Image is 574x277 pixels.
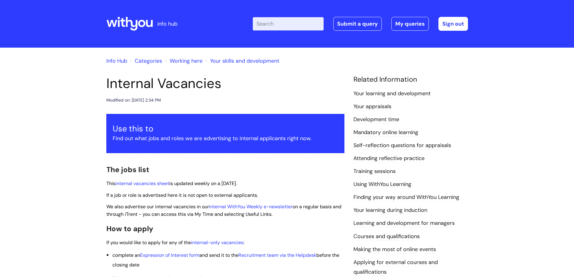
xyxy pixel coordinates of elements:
[112,252,339,268] span: and send it to the before the c
[353,168,396,175] a: Training sessions
[135,57,162,65] a: Categories
[353,142,451,150] a: Self-reflection questions for appraisals
[113,134,338,143] p: Find out what jobs and roles we are advertising to internal applicants right now.
[112,252,140,258] span: complete an
[106,96,161,104] div: Modified on: [DATE] 2:34 PM
[209,203,293,210] a: internal WithYou Weekly e-newsletter
[353,206,427,214] a: Your learning during induction
[353,129,418,137] a: Mandatory online learning
[106,192,258,198] span: If a job or role is advertised here it is not open to external applicants.
[113,124,338,134] h3: Use this to
[353,246,436,253] a: Making the most of online events
[204,56,279,66] li: Your skills and development
[353,116,399,124] a: Development time
[391,17,429,31] a: My queries
[115,180,169,187] a: internal vacancies sheet
[157,19,177,29] p: info hub
[253,17,468,31] div: | -
[353,103,391,111] a: Your appraisals
[106,165,149,174] span: The jobs list
[253,17,324,30] input: Search
[353,75,468,84] h4: Related Information
[106,203,341,217] span: We also advertise our internal vacancies in our on a regular basis and through iTrent - you can a...
[164,56,202,66] li: Working here
[353,259,438,276] a: Applying for external courses and qualifications
[238,252,316,258] a: Recruitment team via the Helpdesk
[353,219,455,227] a: Learning and development for managers
[140,252,199,258] a: Expression of Interest form
[106,239,244,246] span: If you would like to apply for any of the :
[129,56,162,66] li: Solution home
[353,155,425,162] a: Attending reflective practice
[438,17,468,31] a: Sign out
[115,262,140,268] span: losing date
[106,57,127,65] a: Info Hub
[333,17,382,31] a: Submit a query
[353,194,459,201] a: Finding your way around WithYou Learning
[353,181,411,188] a: Using WithYou Learning
[191,239,243,246] a: internal-only vacancies
[106,224,153,233] span: How to apply
[353,233,420,241] a: Courses and qualifications
[106,75,344,92] h1: Internal Vacancies
[353,90,431,98] a: Your learning and development
[210,57,279,65] a: Your skills and development
[170,57,202,65] a: Working here
[106,180,237,187] span: This is updated weekly on a [DATE].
